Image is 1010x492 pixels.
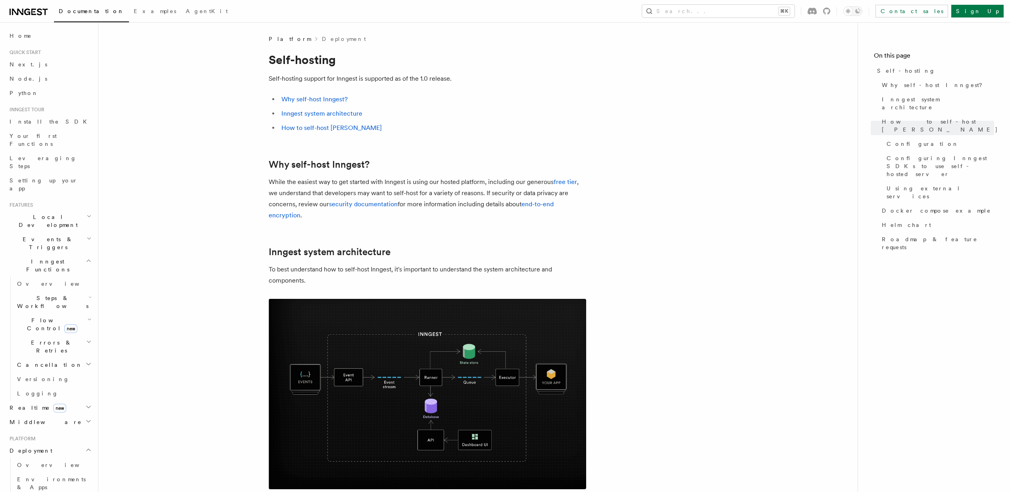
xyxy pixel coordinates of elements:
[6,49,41,56] span: Quick start
[6,404,66,412] span: Realtime
[64,324,77,333] span: new
[6,232,93,254] button: Events & Triggers
[6,210,93,232] button: Local Development
[10,177,78,192] span: Setting up your app
[281,95,348,103] a: Why self-host Inngest?
[6,436,36,442] span: Platform
[14,294,88,310] span: Steps & Workflows
[54,2,129,22] a: Documentation
[874,51,994,64] h4: On this page
[10,61,47,68] span: Next.js
[883,181,994,203] a: Using external services
[10,90,38,96] span: Python
[134,8,176,14] span: Examples
[6,57,93,72] a: Next.js
[10,155,77,169] span: Leveraging Steps
[887,184,994,200] span: Using external services
[269,299,586,489] img: Inngest system architecture diagram
[6,86,93,100] a: Python
[6,107,44,113] span: Inngest tour
[6,129,93,151] a: Your first Functions
[875,5,948,17] a: Contact sales
[59,8,124,14] span: Documentation
[14,277,93,291] a: Overview
[554,178,577,186] a: free tier
[269,52,586,67] h1: Self-hosting
[6,415,93,429] button: Middleware
[6,213,87,229] span: Local Development
[883,137,994,151] a: Configuration
[877,67,935,75] span: Self-hosting
[879,232,994,254] a: Roadmap & feature requests
[17,462,99,468] span: Overview
[269,176,586,221] p: While the easiest way to get started with Inngest is using our hosted platform, including our gen...
[129,2,181,21] a: Examples
[14,291,93,313] button: Steps & Workflows
[6,254,93,277] button: Inngest Functions
[6,447,52,455] span: Deployment
[10,118,92,125] span: Install the SDK
[186,8,228,14] span: AgentKit
[17,390,58,397] span: Logging
[322,35,366,43] a: Deployment
[879,78,994,92] a: Why self-host Inngest?
[10,76,47,82] span: Node.js
[14,361,83,369] span: Cancellation
[779,7,790,15] kbd: ⌘K
[882,118,998,134] span: How to self-host [PERSON_NAME]
[843,6,862,16] button: Toggle dark mode
[882,221,931,229] span: Helm chart
[17,281,99,287] span: Overview
[6,202,33,208] span: Features
[887,154,994,178] span: Configuring Inngest SDKs to use self-hosted server
[882,235,994,251] span: Roadmap & feature requests
[17,476,86,490] span: Environments & Apps
[281,110,362,117] a: Inngest system architecture
[14,316,87,332] span: Flow Control
[874,64,994,78] a: Self-hosting
[10,133,57,147] span: Your first Functions
[6,114,93,129] a: Install the SDK
[6,401,93,415] button: Realtimenew
[6,444,93,458] button: Deployment
[269,159,369,170] a: Why self-host Inngest?
[882,81,988,89] span: Why self-host Inngest?
[329,200,398,208] a: security documentation
[181,2,233,21] a: AgentKit
[269,246,391,258] a: Inngest system architecture
[879,92,994,114] a: Inngest system architecture
[879,218,994,232] a: Helm chart
[14,372,93,386] a: Versioning
[882,95,994,111] span: Inngest system architecture
[14,458,93,472] a: Overview
[53,404,66,413] span: new
[14,313,93,335] button: Flow Controlnew
[14,358,93,372] button: Cancellation
[6,235,87,251] span: Events & Triggers
[6,72,93,86] a: Node.js
[14,339,86,354] span: Errors & Retries
[879,203,994,218] a: Docker compose example
[642,5,795,17] button: Search...⌘K
[269,73,586,84] p: Self-hosting support for Inngest is supported as of the 1.0 release.
[6,277,93,401] div: Inngest Functions
[14,335,93,358] button: Errors & Retries
[883,151,994,181] a: Configuring Inngest SDKs to use self-hosted server
[6,29,93,43] a: Home
[269,264,586,286] p: To best understand how to self-host Inngest, it's important to understand the system architecture...
[879,114,994,137] a: How to self-host [PERSON_NAME]
[882,207,991,215] span: Docker compose example
[17,376,69,382] span: Versioning
[10,32,32,40] span: Home
[6,418,82,426] span: Middleware
[887,140,959,148] span: Configuration
[269,35,311,43] span: Platform
[6,258,86,273] span: Inngest Functions
[14,386,93,401] a: Logging
[6,173,93,196] a: Setting up your app
[951,5,1004,17] a: Sign Up
[281,124,382,132] a: How to self-host [PERSON_NAME]
[6,151,93,173] a: Leveraging Steps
